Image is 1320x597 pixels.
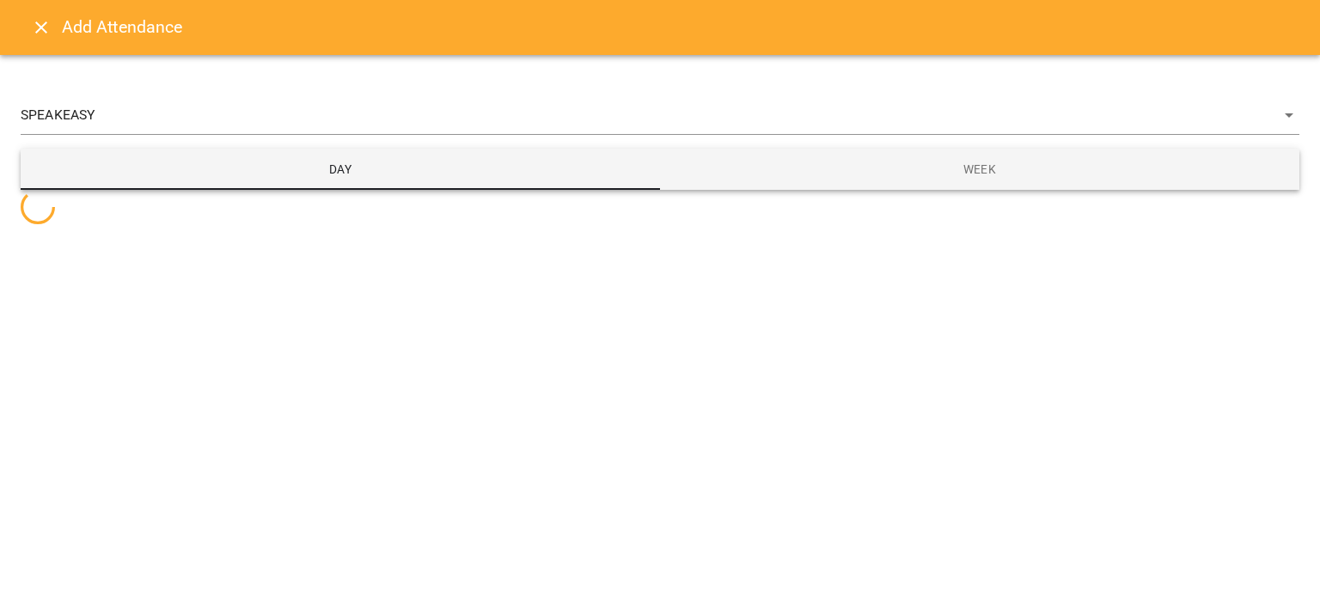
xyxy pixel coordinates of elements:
div: SPEAKEASY [21,96,1299,135]
span: SPEAKEASY [21,105,1279,125]
span: Day [31,159,650,180]
span: Week [670,159,1289,180]
button: Close [21,7,62,48]
h6: Add Attendance [62,14,183,40]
